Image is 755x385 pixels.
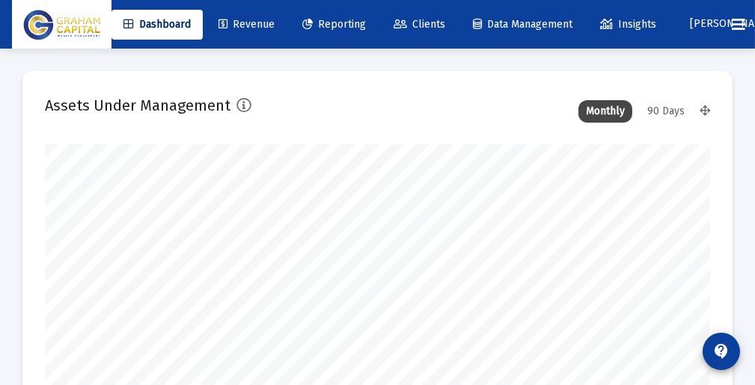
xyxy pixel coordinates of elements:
span: Revenue [218,18,275,31]
span: Reporting [302,18,366,31]
span: Clients [394,18,445,31]
a: Data Management [461,10,584,40]
span: Insights [600,18,656,31]
span: Dashboard [123,18,191,31]
span: Data Management [473,18,572,31]
h2: Assets Under Management [45,93,230,117]
div: Monthly [578,100,632,123]
a: Revenue [207,10,287,40]
a: Dashboard [111,10,203,40]
button: [PERSON_NAME] [672,9,720,39]
a: Clients [382,10,457,40]
a: Insights [588,10,668,40]
img: Dashboard [23,10,100,40]
div: 90 Days [640,100,692,123]
a: Reporting [290,10,378,40]
mat-icon: contact_support [712,342,730,360]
